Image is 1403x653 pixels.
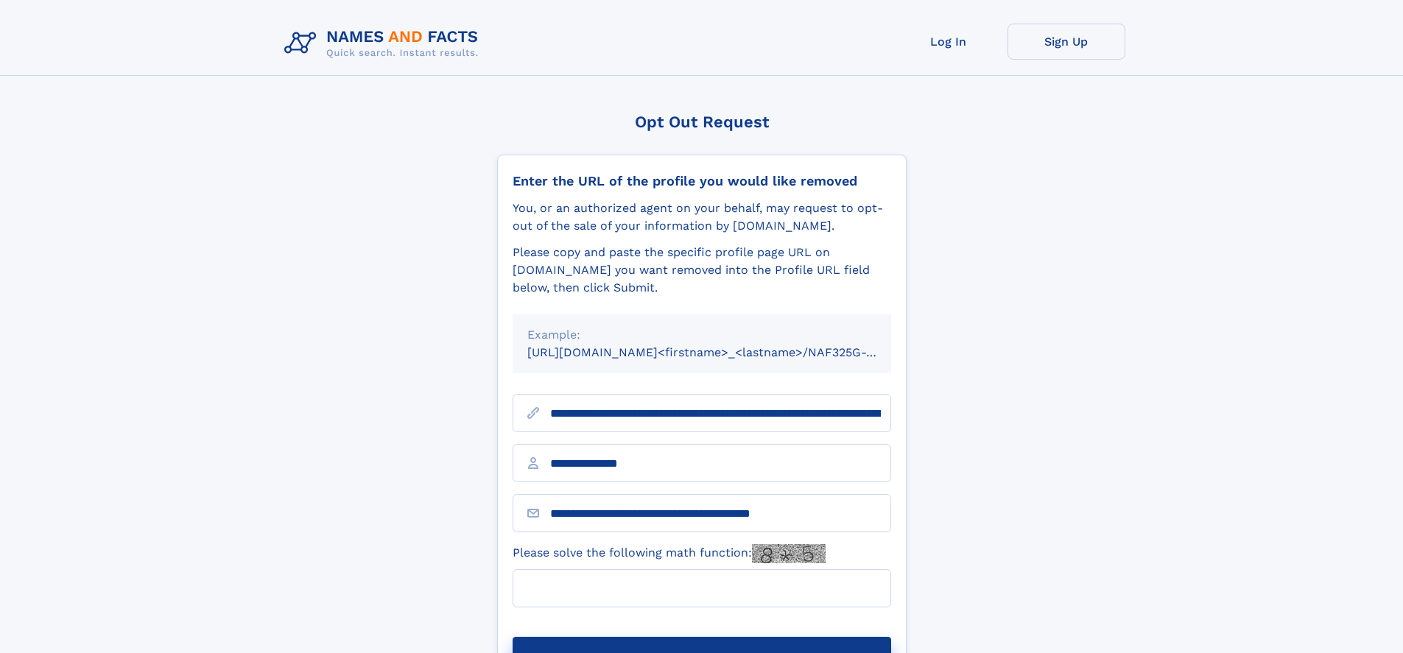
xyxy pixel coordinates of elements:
[497,113,907,131] div: Opt Out Request
[513,173,891,189] div: Enter the URL of the profile you would like removed
[513,244,891,297] div: Please copy and paste the specific profile page URL on [DOMAIN_NAME] you want removed into the Pr...
[1008,24,1125,60] a: Sign Up
[513,544,826,563] label: Please solve the following math function:
[513,200,891,235] div: You, or an authorized agent on your behalf, may request to opt-out of the sale of your informatio...
[278,24,490,63] img: Logo Names and Facts
[890,24,1008,60] a: Log In
[527,326,876,344] div: Example:
[527,345,919,359] small: [URL][DOMAIN_NAME]<firstname>_<lastname>/NAF325G-xxxxxxxx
